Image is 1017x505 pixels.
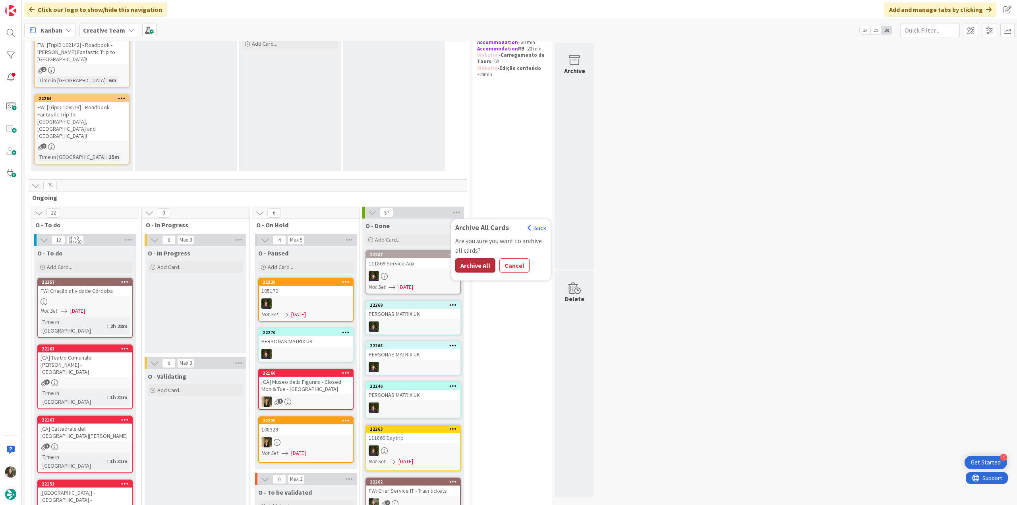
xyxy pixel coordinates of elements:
[259,370,353,377] div: 22160
[261,397,272,407] img: SP
[38,416,132,424] div: 22167
[37,344,133,409] a: 22161[CA] Teatro Comunale [PERSON_NAME] - [GEOGRAPHIC_DATA]Time in [GEOGRAPHIC_DATA]:1h 33m
[38,279,132,286] div: 22257
[157,263,183,271] span: Add Card...
[107,322,108,331] span: :
[365,382,461,418] a: 22246PERSONAS MATRIX UKMC
[148,249,190,257] span: O - In Progress
[366,251,460,269] div: 22267111869 Service Aux
[34,32,130,88] a: FW: [TripID:102142] - Roadbook - [PERSON_NAME] Fantastic Trip to [GEOGRAPHIC_DATA]!Time in [GEOGR...
[477,65,548,78] p: - 20min
[370,426,460,432] div: 22263
[37,249,63,257] span: O - To do
[366,433,460,443] div: 111869 Daytrip
[366,383,460,390] div: 22246
[38,424,132,441] div: [CA] Cattedrale del [GEOGRAPHIC_DATA][PERSON_NAME]
[477,65,498,72] strong: Website
[291,310,306,319] span: [DATE]
[42,346,132,352] div: 22161
[259,329,353,336] div: 22270
[366,486,460,496] div: FW: Criar Service IT - Train tickets
[366,390,460,400] div: PERSONAS MATRIX UK
[365,250,461,294] a: 22267111869 Service AuxMCNot Set[DATE]
[107,76,118,85] div: 6m
[252,40,277,47] span: Add Card...
[162,235,176,245] span: 0
[32,193,457,201] span: Ongoing
[42,279,132,285] div: 22257
[35,95,129,141] div: 22264FW: [TripID:106513] - Roadbook - Fantastic Trip to [GEOGRAPHIC_DATA], [GEOGRAPHIC_DATA] and ...
[366,302,460,319] div: 22269PERSONAS MATRIX UK
[365,341,461,375] a: 22268PERSONAS MATRIX UKMC
[369,321,379,332] img: MC
[477,65,542,78] strong: Edição conteúdo -
[258,249,288,257] span: O - Paused
[261,311,278,318] i: Not Set
[369,362,379,372] img: MC
[273,474,286,484] span: 0
[477,52,546,65] strong: Carregamento de Tours
[5,489,16,500] img: avatar
[35,40,129,64] div: FW: [TripID:102142] - Roadbook - [PERSON_NAME] Fantastic Trip to [GEOGRAPHIC_DATA]!
[477,39,518,46] strong: Accommodation
[106,76,107,85] span: :
[108,393,130,402] div: 1h 33m
[366,321,460,332] div: MC
[369,271,379,281] img: MC
[41,307,58,314] i: Not Set
[70,307,85,315] span: [DATE]
[455,258,495,273] button: Archive All
[38,345,132,352] div: 22161
[107,457,108,466] span: :
[365,222,390,230] span: O - Done
[477,39,548,46] p: - 30 min
[69,236,79,240] div: Min 0
[146,221,239,229] span: O - In Progress
[259,370,353,394] div: 22160[CA] Museo della Figurina - Closed Mon & Tue - [GEOGRAPHIC_DATA]
[370,383,460,389] div: 22246
[37,416,133,473] a: 22167[CA] Cattedrale del [GEOGRAPHIC_DATA][PERSON_NAME]Time in [GEOGRAPHIC_DATA]:1h 33m
[258,416,354,463] a: 22229108329SPNot Set[DATE]
[290,238,302,242] div: Max 5
[518,45,524,52] strong: RB
[41,453,107,470] div: Time in [GEOGRAPHIC_DATA]
[369,402,379,413] img: MC
[499,258,530,273] button: Cancel
[38,416,132,441] div: 22167[CA] Cattedrale del [GEOGRAPHIC_DATA][PERSON_NAME]
[565,294,584,304] div: Delete
[256,221,350,229] span: O - On Hold
[263,370,353,376] div: 22160
[366,342,460,349] div: 22268
[261,298,272,309] img: MC
[259,279,353,286] div: 22226
[259,397,353,407] div: SP
[44,443,50,449] span: 2
[52,235,65,245] span: 12
[157,208,170,218] span: 0
[375,236,400,243] span: Add Card...
[38,286,132,296] div: FW: Criação atividade Córdoba
[17,1,36,11] span: Support
[34,94,130,164] a: 22264FW: [TripID:106513] - Roadbook - Fantastic Trip to [GEOGRAPHIC_DATA], [GEOGRAPHIC_DATA] and ...
[290,477,302,481] div: Max 2
[5,5,16,16] img: Visit kanbanzone.com
[41,317,107,335] div: Time in [GEOGRAPHIC_DATA]
[366,383,460,400] div: 22246PERSONAS MATRIX UK
[157,387,183,394] span: Add Card...
[278,399,283,404] span: 1
[366,362,460,372] div: MC
[38,352,132,377] div: [CA] Teatro Comunale [PERSON_NAME] - [GEOGRAPHIC_DATA]
[5,466,16,478] img: IG
[370,252,460,257] div: 22267
[398,283,413,291] span: [DATE]
[971,459,1001,466] div: Get Started
[477,46,548,52] p: - 20 min
[380,208,393,217] span: 57
[107,393,108,402] span: :
[477,45,518,52] strong: Accommodation
[162,358,176,368] span: 0
[35,102,129,141] div: FW: [TripID:106513] - Roadbook - Fantastic Trip to [GEOGRAPHIC_DATA], [GEOGRAPHIC_DATA] and [GEOG...
[477,52,498,58] strong: Website
[259,286,353,296] div: 105170
[37,76,106,85] div: Time in [GEOGRAPHIC_DATA]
